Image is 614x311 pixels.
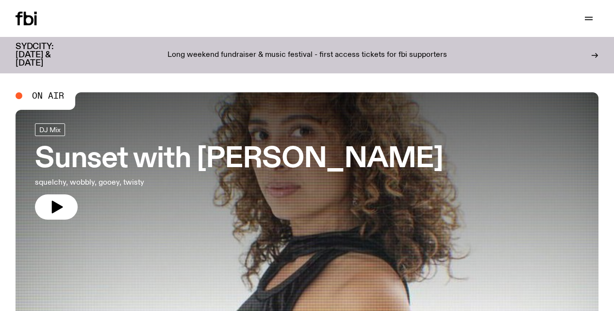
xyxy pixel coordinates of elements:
[35,177,283,189] p: squelchy, wobbly, gooey, twisty
[35,146,443,173] h3: Sunset with [PERSON_NAME]
[16,43,78,68] h3: SYDCITY: [DATE] & [DATE]
[167,51,447,60] p: Long weekend fundraiser & music festival - first access tickets for fbi supporters
[35,123,443,220] a: Sunset with [PERSON_NAME]squelchy, wobbly, gooey, twisty
[39,126,61,133] span: DJ Mix
[35,123,65,136] a: DJ Mix
[32,91,64,100] span: On Air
